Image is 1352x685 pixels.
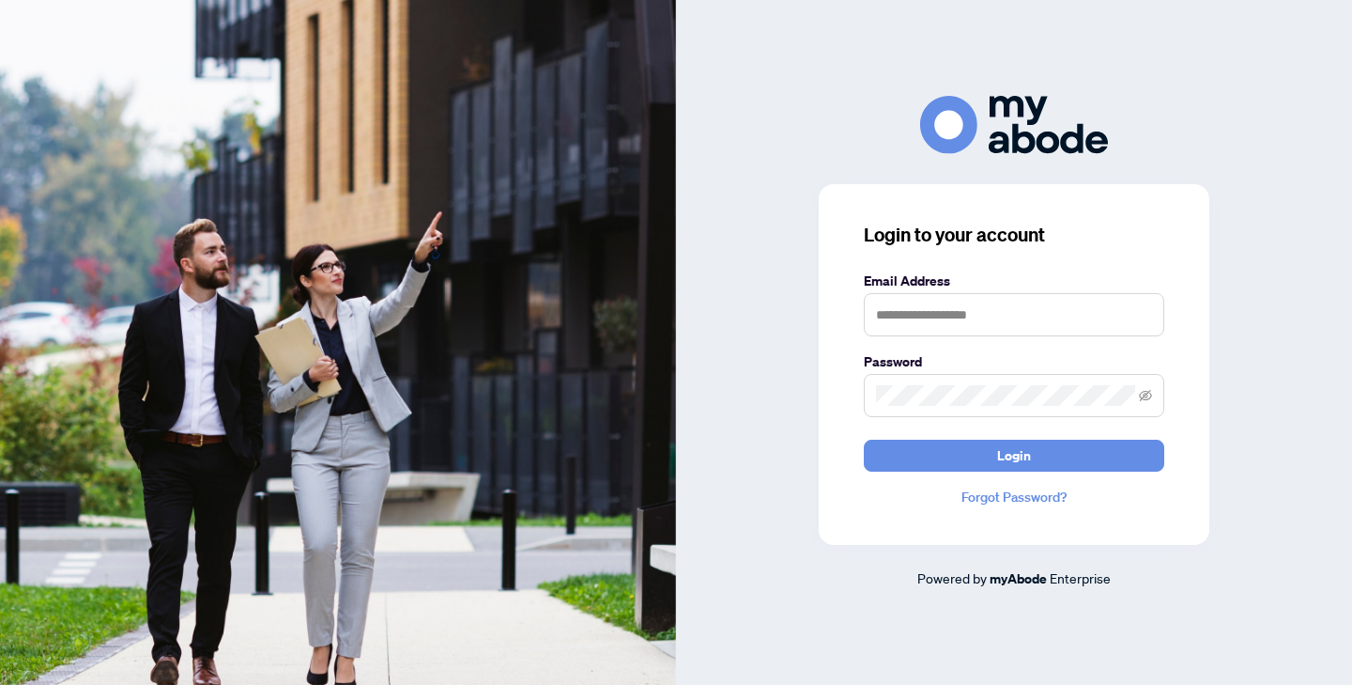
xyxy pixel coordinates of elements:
label: Password [864,351,1164,372]
h3: Login to your account [864,222,1164,248]
img: ma-logo [920,96,1108,153]
span: Login [997,441,1031,471]
span: Enterprise [1050,569,1111,586]
span: eye-invisible [1139,389,1152,402]
a: myAbode [990,568,1047,589]
label: Email Address [864,271,1164,291]
a: Forgot Password? [864,487,1164,507]
button: Login [864,440,1164,472]
span: Powered by [917,569,987,586]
